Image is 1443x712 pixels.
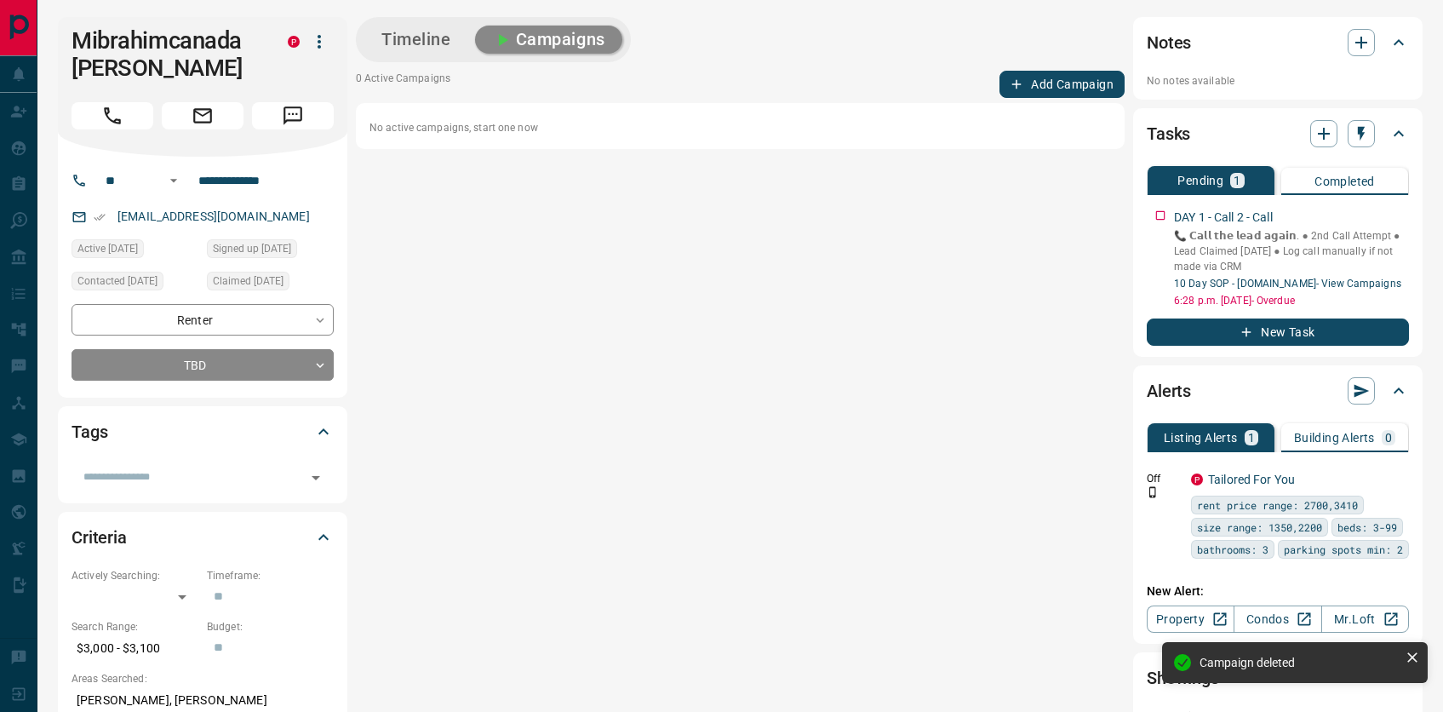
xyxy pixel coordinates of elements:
[207,568,334,583] p: Timeframe:
[77,273,157,290] span: Contacted [DATE]
[288,36,300,48] div: property.ca
[72,102,153,129] span: Call
[1147,664,1219,692] h2: Showings
[1385,432,1392,444] p: 0
[1208,473,1295,486] a: Tailored For You
[1197,497,1358,514] span: rent price range: 2700,3410
[1337,519,1397,536] span: beds: 3-99
[72,524,127,551] h2: Criteria
[1248,432,1255,444] p: 1
[207,239,334,263] div: Tue Aug 26 2025
[1164,432,1238,444] p: Listing Alerts
[1147,73,1409,89] p: No notes available
[72,517,334,558] div: Criteria
[1147,583,1409,600] p: New Alert:
[999,71,1125,98] button: Add Campaign
[213,273,283,290] span: Claimed [DATE]
[1200,656,1399,669] div: Campaign deleted
[304,466,328,490] button: Open
[162,102,243,129] span: Email
[1234,175,1240,187] p: 1
[1191,474,1203,485] div: property.ca
[475,26,622,54] button: Campaigns
[72,634,198,663] p: $3,000 - $3,100
[369,120,1111,135] p: No active campaigns, start one now
[1147,471,1181,486] p: Off
[1234,606,1321,633] a: Condos
[1174,228,1409,274] p: 📞 𝗖𝗮𝗹𝗹 𝘁𝗵𝗲 𝗹𝗲𝗮𝗱 𝗮𝗴𝗮𝗶𝗻. ● 2nd Call Attempt ● Lead Claimed [DATE] ● Log call manually if not made v...
[1294,432,1375,444] p: Building Alerts
[213,240,291,257] span: Signed up [DATE]
[72,568,198,583] p: Actively Searching:
[72,418,107,445] h2: Tags
[77,240,138,257] span: Active [DATE]
[1174,278,1401,290] a: 10 Day SOP - [DOMAIN_NAME]- View Campaigns
[72,27,262,82] h1: Mibrahimcanada [PERSON_NAME]
[1321,606,1409,633] a: Mr.Loft
[252,102,334,129] span: Message
[1147,657,1409,698] div: Showings
[1174,293,1409,308] p: 6:28 p.m. [DATE] - Overdue
[1284,541,1403,558] span: parking spots min: 2
[207,272,334,296] div: Wed Aug 27 2025
[117,210,310,223] a: [EMAIL_ADDRESS][DOMAIN_NAME]
[1147,120,1190,147] h2: Tasks
[163,170,184,191] button: Open
[1147,319,1409,346] button: New Task
[72,411,334,452] div: Tags
[1147,377,1191,405] h2: Alerts
[1147,486,1159,498] svg: Push Notification Only
[1147,606,1234,633] a: Property
[72,671,334,686] p: Areas Searched:
[94,211,106,223] svg: Email Verified
[1174,209,1273,227] p: DAY 1 - Call 2 - Call
[1147,113,1409,154] div: Tasks
[356,71,450,98] p: 0 Active Campaigns
[207,619,334,634] p: Budget:
[1197,541,1268,558] span: bathrooms: 3
[72,304,334,336] div: Renter
[1147,22,1409,63] div: Notes
[1314,175,1375,187] p: Completed
[72,239,198,263] div: Tue Aug 26 2025
[364,26,468,54] button: Timeline
[1147,29,1191,56] h2: Notes
[1177,175,1223,187] p: Pending
[1147,370,1409,411] div: Alerts
[72,272,198,296] div: Wed Aug 27 2025
[72,349,334,381] div: TBD
[1197,519,1322,536] span: size range: 1350,2200
[72,619,198,634] p: Search Range:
